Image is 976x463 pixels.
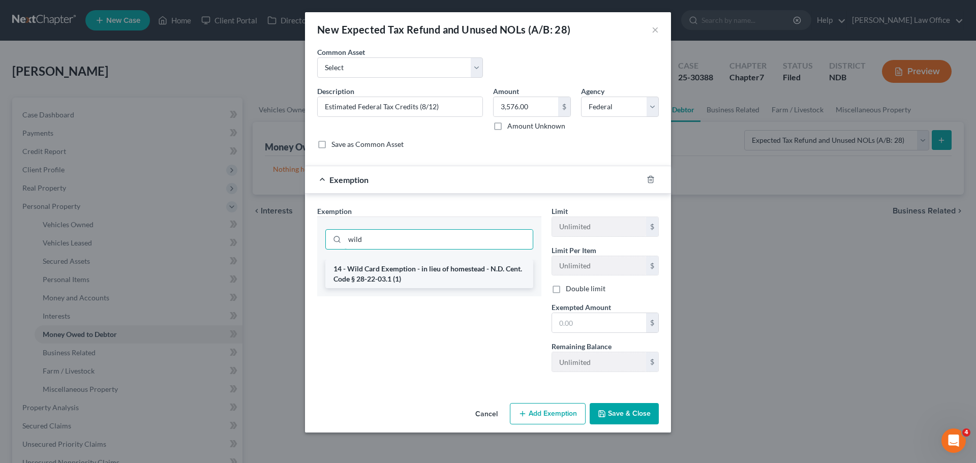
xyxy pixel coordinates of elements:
button: Save & Close [590,403,659,424]
label: Amount Unknown [507,121,565,131]
input: 0.00 [494,97,558,116]
label: Amount [493,86,519,97]
label: Agency [581,86,604,97]
label: Limit Per Item [552,245,596,256]
button: Cancel [467,404,506,424]
input: -- [552,256,646,275]
input: -- [552,217,646,236]
iframe: Intercom live chat [941,428,966,453]
span: 4 [962,428,970,437]
label: Remaining Balance [552,341,612,352]
div: $ [646,217,658,236]
span: Exemption [329,175,369,184]
li: 14 - Wild Card Exemption - in lieu of homestead - N.D. Cent. Code § 28-22-03.1 (1) [325,260,533,288]
button: Add Exemption [510,403,586,424]
input: -- [552,352,646,372]
label: Double limit [566,284,605,294]
label: Common Asset [317,47,365,57]
span: Exemption [317,207,352,215]
button: × [652,23,659,36]
div: $ [558,97,570,116]
label: Save as Common Asset [331,139,404,149]
span: Limit [552,207,568,215]
div: $ [646,256,658,275]
div: $ [646,313,658,332]
input: Describe... [318,97,482,116]
div: New Expected Tax Refund and Unused NOLs (A/B: 28) [317,22,571,37]
span: Description [317,87,354,96]
input: Search exemption rules... [345,230,533,249]
input: 0.00 [552,313,646,332]
span: Exempted Amount [552,303,611,312]
div: $ [646,352,658,372]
